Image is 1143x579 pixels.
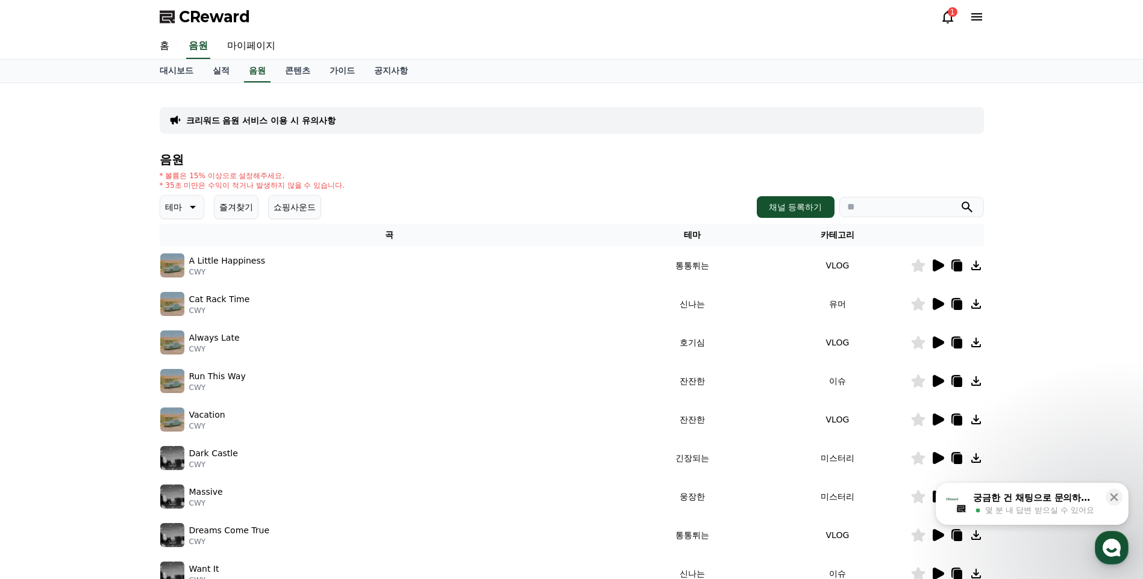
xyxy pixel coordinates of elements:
img: music [160,330,184,355]
span: CReward [179,7,250,26]
p: CWY [189,421,225,431]
div: 1 [948,7,957,17]
td: 미스터리 [765,439,910,477]
a: CReward [160,7,250,26]
td: 호기심 [619,323,765,362]
td: VLOG [765,323,910,362]
a: 대시보드 [150,60,203,82]
a: 1 [941,10,955,24]
a: 실적 [203,60,239,82]
a: 크리워드 음원 서비스 이용 시 유의사항 [186,114,336,126]
img: music [160,407,184,432]
img: music [160,446,184,470]
td: 통통튀는 [619,516,765,554]
p: Massive [189,486,223,498]
img: music [160,523,184,547]
p: Run This Way [189,370,246,383]
p: CWY [189,498,223,508]
p: * 35초 미만은 수익이 적거나 발생하지 않을 수 있습니다. [160,181,345,190]
a: 콘텐츠 [275,60,320,82]
a: 음원 [244,60,271,82]
p: * 볼륨은 15% 이상으로 설정해주세요. [160,171,345,181]
td: 웅장한 [619,477,765,516]
button: 쇼핑사운드 [268,195,321,219]
button: 테마 [160,195,204,219]
td: VLOG [765,400,910,439]
td: 이슈 [765,362,910,400]
td: 유머 [765,285,910,323]
p: Vacation [189,409,225,421]
img: music [160,369,184,393]
p: CWY [189,344,240,354]
p: Always Late [189,332,240,344]
td: 잔잔한 [619,362,765,400]
th: 곡 [160,224,620,246]
td: 미스터리 [765,477,910,516]
p: A Little Happiness [189,255,266,267]
button: 즐겨찾기 [214,195,258,219]
p: CWY [189,383,246,392]
img: music [160,253,184,277]
td: 잔잔한 [619,400,765,439]
td: 신나는 [619,285,765,323]
td: VLOG [765,246,910,285]
a: 공지사항 [365,60,418,82]
p: Want It [189,563,219,575]
h4: 음원 [160,153,984,166]
th: 카테고리 [765,224,910,246]
p: Dark Castle [189,447,238,460]
td: 긴장되는 [619,439,765,477]
p: CWY [189,460,238,469]
p: CWY [189,267,266,277]
a: 홈 [150,34,179,59]
img: music [160,485,184,509]
a: 가이드 [320,60,365,82]
th: 테마 [619,224,765,246]
a: 음원 [186,34,210,59]
p: 테마 [165,199,182,215]
img: music [160,292,184,316]
button: 채널 등록하기 [757,196,834,218]
p: Cat Rack Time [189,293,250,306]
p: Dreams Come True [189,524,270,537]
p: CWY [189,537,270,546]
td: VLOG [765,516,910,554]
a: 마이페이지 [218,34,285,59]
p: CWY [189,306,250,315]
td: 통통튀는 [619,246,765,285]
